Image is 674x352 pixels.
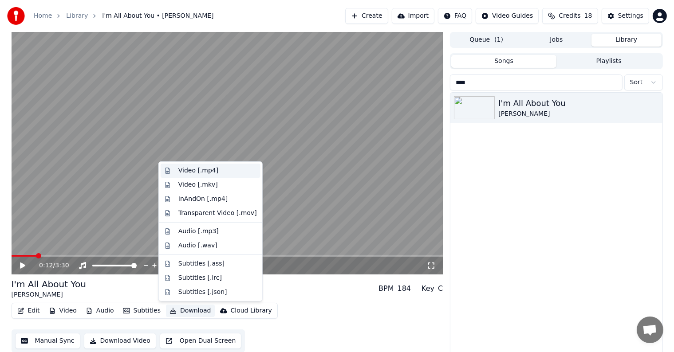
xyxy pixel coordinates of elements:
[602,8,649,24] button: Settings
[39,261,60,270] div: /
[34,12,52,20] a: Home
[591,34,662,47] button: Library
[398,283,411,294] div: 184
[178,227,219,236] div: Audio [.mp3]
[422,283,434,294] div: Key
[178,274,222,282] div: Subtitles [.lrc]
[438,8,472,24] button: FAQ
[119,305,164,317] button: Subtitles
[178,259,225,268] div: Subtitles [.ass]
[345,8,388,24] button: Create
[66,12,88,20] a: Library
[438,283,443,294] div: C
[102,12,213,20] span: I'm All About You • [PERSON_NAME]
[584,12,592,20] span: 18
[451,34,521,47] button: Queue
[7,7,25,25] img: youka
[178,241,217,250] div: Audio [.wav]
[231,306,272,315] div: Cloud Library
[178,166,218,175] div: Video [.mp4]
[476,8,539,24] button: Video Guides
[82,305,118,317] button: Audio
[160,333,242,349] button: Open Dual Screen
[498,110,658,118] div: [PERSON_NAME]
[178,195,228,203] div: InAndOn [.mp4]
[45,305,80,317] button: Video
[498,97,658,110] div: I'm All About You
[15,333,80,349] button: Manual Sync
[34,12,214,20] nav: breadcrumb
[494,35,503,44] span: ( 1 )
[378,283,394,294] div: BPM
[637,317,663,343] div: Open chat
[542,8,598,24] button: Credits18
[392,8,434,24] button: Import
[178,209,257,218] div: Transparent Video [.mov]
[12,290,86,299] div: [PERSON_NAME]
[178,288,227,297] div: Subtitles [.json]
[14,305,43,317] button: Edit
[451,55,556,68] button: Songs
[39,261,53,270] span: 0:12
[166,305,215,317] button: Download
[178,180,218,189] div: Video [.mkv]
[521,34,591,47] button: Jobs
[12,278,86,290] div: I'm All About You
[55,261,69,270] span: 3:30
[556,55,662,68] button: Playlists
[559,12,580,20] span: Credits
[630,78,643,87] span: Sort
[618,12,643,20] div: Settings
[84,333,156,349] button: Download Video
